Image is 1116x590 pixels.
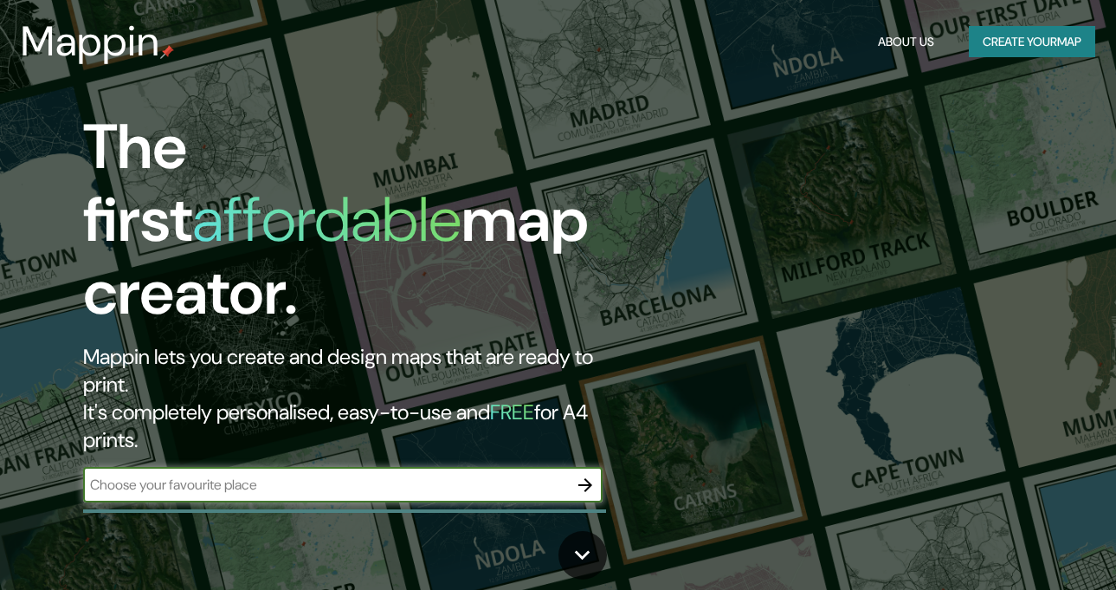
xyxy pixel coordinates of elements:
button: About Us [871,26,941,58]
h5: FREE [490,399,534,425]
h1: affordable [192,179,461,260]
h2: Mappin lets you create and design maps that are ready to print. It's completely personalised, eas... [83,343,642,454]
input: Choose your favourite place [83,475,568,495]
h1: The first map creator. [83,111,642,343]
button: Create yourmap [969,26,1095,58]
img: mappin-pin [160,45,174,59]
h3: Mappin [21,17,160,66]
